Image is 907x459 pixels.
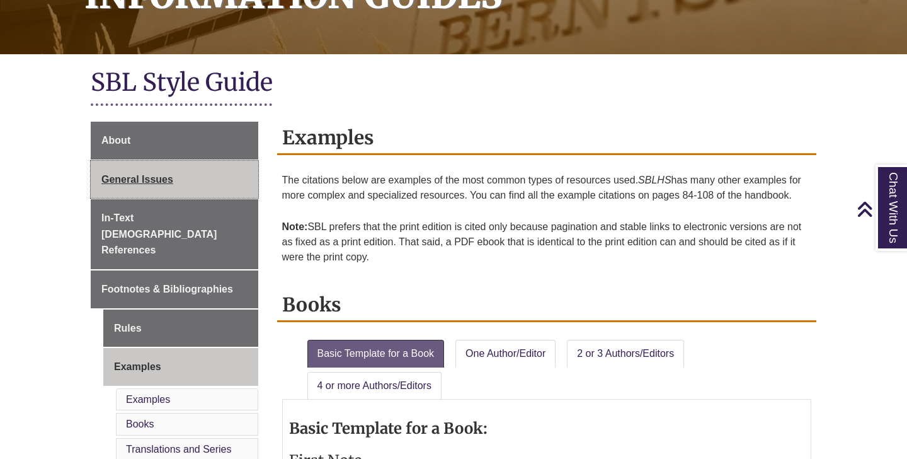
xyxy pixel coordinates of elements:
[567,340,684,368] a: 2 or 3 Authors/Editors
[126,444,232,455] a: Translations and Series
[638,175,671,185] em: SBLHS
[103,310,258,347] a: Rules
[91,270,258,308] a: Footnotes & Bibliographies
[91,122,258,160] a: About
[857,200,904,218] a: Back to Top
[455,340,556,368] a: One Author/Editor
[126,419,154,429] a: Books
[91,161,258,199] a: General Issues
[282,214,812,270] p: SBL prefers that the print edition is cited only because pagination and stable links to electroni...
[282,168,812,208] p: The citations below are examples of the most common types of resources used. has many other examp...
[103,348,258,386] a: Examples
[126,394,170,405] a: Examples
[101,174,173,185] span: General Issues
[277,289,817,322] h2: Books
[101,284,233,294] span: Footnotes & Bibliographies
[91,67,816,100] h1: SBL Style Guide
[277,122,817,155] h2: Examples
[101,212,217,255] span: In-Text [DEMOGRAPHIC_DATA] References
[289,419,488,438] strong: Basic Template for a Book:
[282,221,308,232] strong: Note:
[101,135,130,146] span: About
[307,340,445,368] a: Basic Template for a Book
[91,199,258,269] a: In-Text [DEMOGRAPHIC_DATA] References
[307,372,442,400] a: 4 or more Authors/Editors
